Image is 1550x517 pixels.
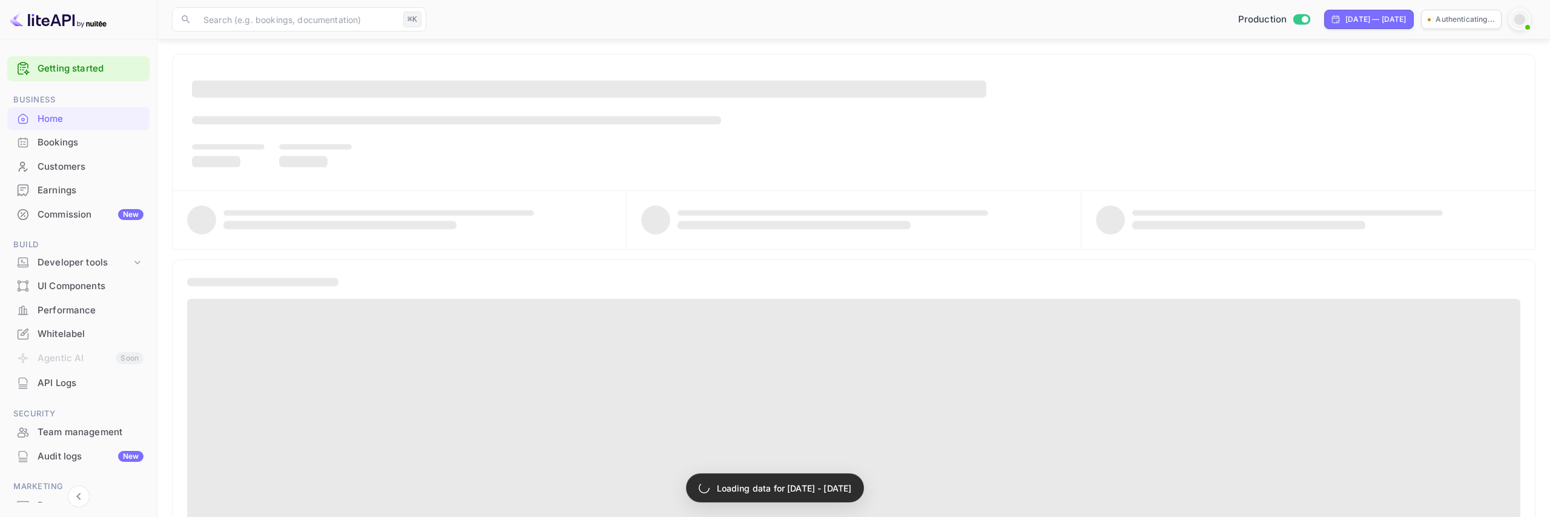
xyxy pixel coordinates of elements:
[38,450,143,464] div: Audit logs
[7,179,150,202] div: Earnings
[1345,14,1406,25] div: [DATE] — [DATE]
[7,179,150,201] a: Earnings
[7,252,150,273] div: Developer tools
[7,203,150,225] a: CommissionNew
[7,494,150,516] a: Promo codes
[38,327,143,341] div: Whitelabel
[38,184,143,198] div: Earnings
[118,209,143,220] div: New
[7,445,150,469] div: Audit logsNew
[118,451,143,462] div: New
[38,136,143,150] div: Bookings
[7,322,150,345] a: Whitelabel
[38,62,143,76] a: Getting started
[7,155,150,179] div: Customers
[196,7,398,32] input: Search (e.g. bookings, documentation)
[7,299,150,321] a: Performance
[7,131,150,153] a: Bookings
[7,56,150,81] div: Getting started
[38,304,143,318] div: Performance
[38,376,143,390] div: API Logs
[10,10,107,29] img: LiteAPI logo
[38,208,143,222] div: Commission
[38,256,131,270] div: Developer tools
[7,275,150,298] div: UI Components
[1233,13,1315,27] div: Switch to Sandbox mode
[7,107,150,131] div: Home
[7,155,150,178] a: Customers
[7,445,150,467] a: Audit logsNew
[7,480,150,493] span: Marketing
[7,131,150,155] div: Bookings
[7,238,150,252] span: Build
[7,299,150,322] div: Performance
[403,12,421,27] div: ⌘K
[7,93,150,107] span: Business
[7,421,150,443] a: Team management
[7,275,150,297] a: UI Components
[38,279,143,293] div: UI Components
[7,107,150,130] a: Home
[7,322,150,346] div: Whitelabel
[717,482,852,495] p: Loading data for [DATE] - [DATE]
[1436,14,1495,25] p: Authenticating...
[38,112,143,126] div: Home
[38,499,143,513] div: Promo codes
[1238,13,1287,27] span: Production
[7,407,150,421] span: Security
[7,372,150,395] div: API Logs
[38,160,143,174] div: Customers
[7,203,150,227] div: CommissionNew
[7,372,150,394] a: API Logs
[7,421,150,444] div: Team management
[38,425,143,439] div: Team management
[68,485,90,507] button: Collapse navigation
